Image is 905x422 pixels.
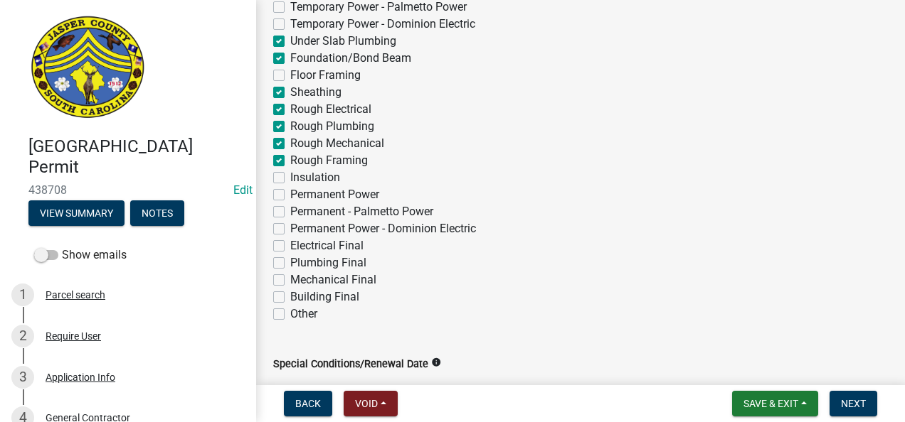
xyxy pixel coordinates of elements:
[732,391,818,416] button: Save & Exit
[28,208,125,220] wm-modal-confirm: Summary
[233,183,253,197] a: Edit
[290,186,379,203] label: Permanent Power
[273,359,428,369] label: Special Conditions/Renewal Date
[295,398,321,409] span: Back
[28,15,147,121] img: Jasper County, South Carolina
[11,283,34,306] div: 1
[290,305,317,323] label: Other
[290,135,384,152] label: Rough Mechanical
[841,398,866,409] span: Next
[743,398,798,409] span: Save & Exit
[290,152,368,169] label: Rough Framing
[130,208,184,220] wm-modal-confirm: Notes
[233,183,253,197] wm-modal-confirm: Edit Application Number
[34,247,127,264] label: Show emails
[284,391,332,416] button: Back
[355,398,378,409] span: Void
[11,366,34,389] div: 3
[28,183,228,197] span: 438708
[46,290,105,300] div: Parcel search
[46,331,101,341] div: Require User
[28,200,125,226] button: View Summary
[290,33,396,50] label: Under Slab Plumbing
[830,391,877,416] button: Next
[46,372,115,382] div: Application Info
[290,288,359,305] label: Building Final
[290,271,376,288] label: Mechanical Final
[290,254,366,271] label: Plumbing Final
[290,50,411,67] label: Foundation/Bond Beam
[28,136,245,178] h4: [GEOGRAPHIC_DATA] Permit
[431,357,441,367] i: info
[290,67,361,84] label: Floor Framing
[290,220,476,237] label: Permanent Power - Dominion Electric
[290,101,371,118] label: Rough Electrical
[290,84,342,101] label: Sheathing
[290,237,364,254] label: Electrical Final
[290,203,433,220] label: Permanent - Palmetto Power
[290,169,340,186] label: Insulation
[344,391,398,416] button: Void
[11,325,34,347] div: 2
[290,16,475,33] label: Temporary Power - Dominion Electric
[130,200,184,226] button: Notes
[290,118,374,135] label: Rough Plumbing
